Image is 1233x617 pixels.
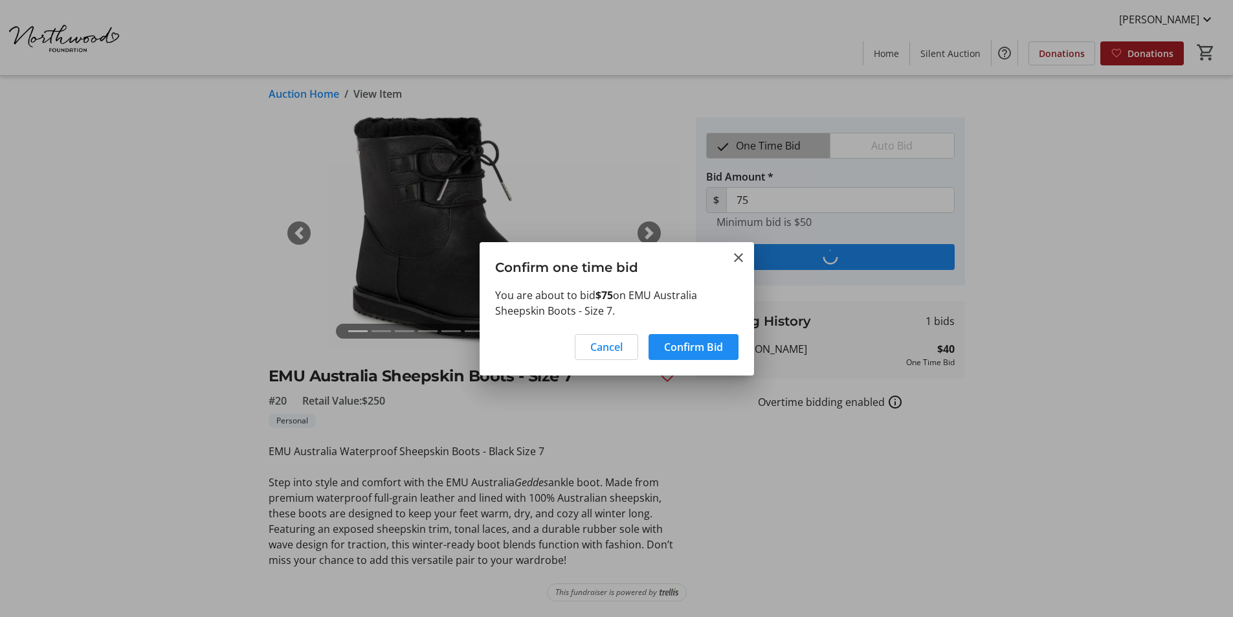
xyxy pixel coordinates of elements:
[595,288,613,302] strong: $75
[731,250,746,265] button: Close
[649,334,739,360] button: Confirm Bid
[575,334,638,360] button: Cancel
[480,242,754,287] h3: Confirm one time bid
[495,287,739,319] p: You are about to bid on EMU Australia Sheepskin Boots - Size 7.
[590,339,623,355] span: Cancel
[664,339,723,355] span: Confirm Bid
